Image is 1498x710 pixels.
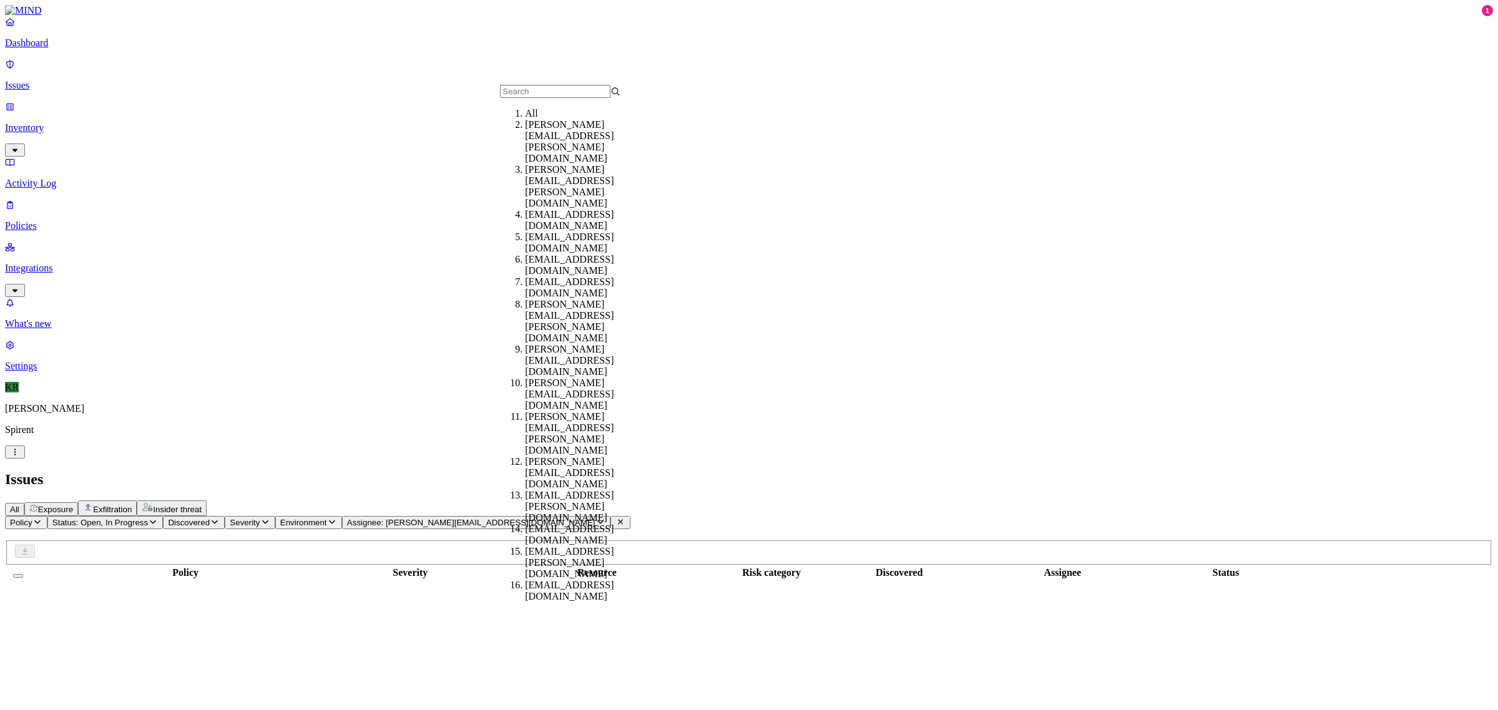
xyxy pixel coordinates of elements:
div: [PERSON_NAME][EMAIL_ADDRESS][PERSON_NAME][DOMAIN_NAME] [525,411,645,456]
div: 1 [1482,5,1493,16]
div: [PERSON_NAME][EMAIL_ADDRESS][DOMAIN_NAME] [525,456,645,490]
span: Status: Open, In Progress [52,518,148,527]
a: Integrations [5,241,1493,295]
p: Spirent [5,424,1493,435]
div: [PERSON_NAME][EMAIL_ADDRESS][PERSON_NAME][DOMAIN_NAME] [525,299,645,344]
a: Policies [5,199,1493,231]
p: Dashboard [5,37,1493,49]
span: KR [5,382,19,392]
p: Issues [5,80,1493,91]
span: Insider threat [153,505,202,514]
div: [EMAIL_ADDRESS][DOMAIN_NAME] [525,276,645,299]
div: [PERSON_NAME][EMAIL_ADDRESS][PERSON_NAME][DOMAIN_NAME] [525,119,645,164]
div: Policy [32,567,339,578]
div: [PERSON_NAME][EMAIL_ADDRESS][DOMAIN_NAME] [525,344,645,377]
span: Environment [280,518,327,527]
div: [EMAIL_ADDRESS][DOMAIN_NAME] [525,254,645,276]
div: [EMAIL_ADDRESS][DOMAIN_NAME] [525,523,645,546]
p: What's new [5,318,1493,329]
p: Activity Log [5,178,1493,189]
img: MIND [5,5,42,16]
div: Status [1157,567,1295,578]
a: Issues [5,59,1493,91]
div: [EMAIL_ADDRESS][DOMAIN_NAME] [525,231,645,254]
span: Discovered [168,518,210,527]
div: [PERSON_NAME][EMAIL_ADDRESS][DOMAIN_NAME] [525,377,645,411]
span: Severity [230,518,260,527]
span: All [10,505,19,514]
div: Assignee [971,567,1155,578]
div: All [525,108,645,119]
div: Discovered [831,567,968,578]
a: What's new [5,297,1493,329]
a: Dashboard [5,16,1493,49]
div: Severity [341,567,479,578]
div: [EMAIL_ADDRESS][PERSON_NAME][DOMAIN_NAME] [525,546,645,580]
span: Exfiltration [93,505,132,514]
div: [EMAIL_ADDRESS][DOMAIN_NAME] [525,580,645,602]
p: Policies [5,220,1493,231]
div: Risk category [715,567,828,578]
p: [PERSON_NAME] [5,403,1493,414]
input: Search [500,85,610,98]
a: Settings [5,339,1493,372]
a: Inventory [5,101,1493,155]
div: [PERSON_NAME][EMAIL_ADDRESS][PERSON_NAME][DOMAIN_NAME] [525,164,645,209]
a: MIND [5,5,1493,16]
span: Assignee: [PERSON_NAME][EMAIL_ADDRESS][DOMAIN_NAME] [347,518,595,527]
a: Activity Log [5,157,1493,189]
span: Exposure [38,505,73,514]
div: Resource [481,567,712,578]
h2: Issues [5,471,1493,488]
div: [EMAIL_ADDRESS][DOMAIN_NAME] [525,209,645,231]
button: Select all [13,574,23,578]
div: [EMAIL_ADDRESS][PERSON_NAME][DOMAIN_NAME] [525,490,645,523]
p: Integrations [5,263,1493,274]
p: Settings [5,361,1493,372]
p: Inventory [5,122,1493,134]
span: Policy [10,518,32,527]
